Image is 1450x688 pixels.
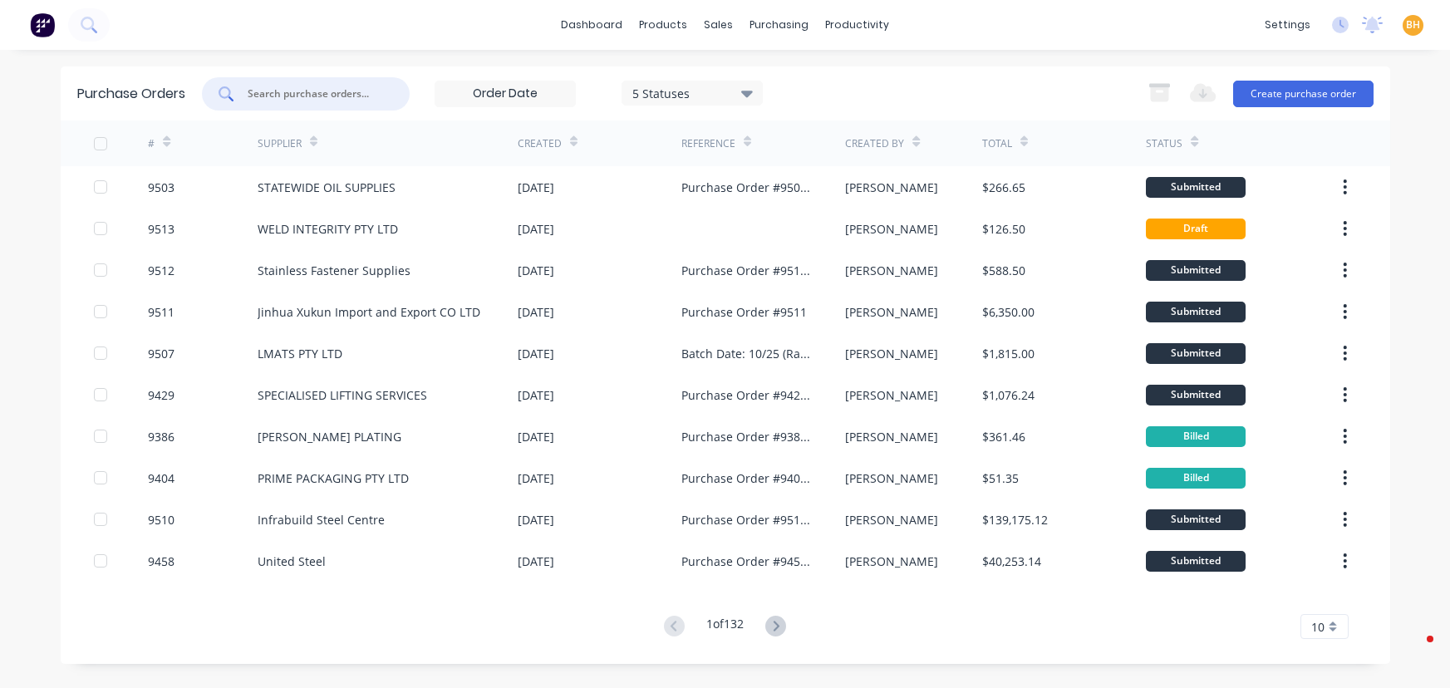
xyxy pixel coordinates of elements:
div: $1,076.24 [982,386,1035,404]
div: Purchase Order #9511 [681,303,807,321]
div: $139,175.12 [982,511,1048,528]
div: [PERSON_NAME] [845,303,938,321]
div: [DATE] [518,262,554,279]
div: [DATE] [518,179,554,196]
div: PRIME PACKAGING PTY LTD [258,469,409,487]
div: $40,253.14 [982,553,1041,570]
div: United Steel [258,553,326,570]
div: [DATE] [518,469,554,487]
div: Stainless Fastener Supplies [258,262,410,279]
div: [DATE] [518,386,554,404]
div: productivity [817,12,897,37]
div: Submitted [1146,343,1246,364]
div: # [148,136,155,151]
div: WELD INTEGRITY PTY LTD [258,220,398,238]
input: Order Date [435,81,575,106]
div: 9512 [148,262,174,279]
div: $51.35 [982,469,1019,487]
div: $126.50 [982,220,1025,238]
div: [PERSON_NAME] [845,386,938,404]
div: 9386 [148,428,174,445]
div: purchasing [741,12,817,37]
div: Purchase Order #9386 - [PERSON_NAME] PLATING [681,428,812,445]
div: LMATS PTY LTD [258,345,342,362]
div: Reference [681,136,735,151]
div: sales [696,12,741,37]
button: Create purchase order [1233,81,1374,107]
div: settings [1256,12,1319,37]
div: [DATE] [518,303,554,321]
div: [PERSON_NAME] [845,345,938,362]
div: 1 of 132 [706,615,744,639]
div: [PERSON_NAME] [845,469,938,487]
div: [PERSON_NAME] [845,262,938,279]
span: 10 [1311,618,1325,636]
div: $6,350.00 [982,303,1035,321]
div: Jinhua Xukun Import and Export CO LTD [258,303,480,321]
div: Submitted [1146,302,1246,322]
div: $588.50 [982,262,1025,279]
div: Created By [845,136,904,151]
a: dashboard [553,12,631,37]
div: Created [518,136,562,151]
div: Submitted [1146,551,1246,572]
div: [DATE] [518,553,554,570]
div: Batch Date: 10/25 (Rail) Xero PO # PO-1459 [681,345,812,362]
div: Billed [1146,468,1246,489]
div: [PERSON_NAME] [845,553,938,570]
iframe: Intercom live chat [1393,631,1433,671]
div: 9510 [148,511,174,528]
div: [DATE] [518,428,554,445]
div: Purchase Order #9512 - Stainless Fastener Supplies [681,262,812,279]
div: [DATE] [518,345,554,362]
div: [DATE] [518,220,554,238]
div: Purchase Order #9404 - PRIME PACKAGING PTY LTD [681,469,812,487]
div: [PERSON_NAME] [845,179,938,196]
div: Purchase Order #9510 - Infrabuild Steel Centre [681,511,812,528]
img: Factory [30,12,55,37]
div: $361.46 [982,428,1025,445]
div: 9513 [148,220,174,238]
div: $266.65 [982,179,1025,196]
div: Submitted [1146,177,1246,198]
div: Status [1146,136,1182,151]
div: STATEWIDE OIL SUPPLIES [258,179,396,196]
div: Draft [1146,219,1246,239]
div: SPECIALISED LIFTING SERVICES [258,386,427,404]
div: Submitted [1146,260,1246,281]
div: 9429 [148,386,174,404]
input: Search purchase orders... [246,86,384,102]
div: [PERSON_NAME] [845,220,938,238]
div: Total [982,136,1012,151]
div: Purchase Order #9458 - United Steel [681,553,812,570]
div: $1,815.00 [982,345,1035,362]
div: Purchase Order #9503 - STATEWIDE OIL SUPPLIES [681,179,812,196]
div: [PERSON_NAME] [845,511,938,528]
div: [DATE] [518,511,554,528]
div: Purchase Orders [77,84,185,104]
div: Submitted [1146,509,1246,530]
div: Billed [1146,426,1246,447]
div: 9511 [148,303,174,321]
span: BH [1406,17,1420,32]
div: Submitted [1146,385,1246,405]
div: 9503 [148,179,174,196]
div: 9458 [148,553,174,570]
div: products [631,12,696,37]
div: [PERSON_NAME] [845,428,938,445]
div: 5 Statuses [632,84,751,101]
div: 9404 [148,469,174,487]
div: [PERSON_NAME] PLATING [258,428,401,445]
div: Infrabuild Steel Centre [258,511,385,528]
div: 9507 [148,345,174,362]
div: Purchase Order #9429 - SPECIALISED LIFTING SERVICES [681,386,812,404]
div: Supplier [258,136,302,151]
